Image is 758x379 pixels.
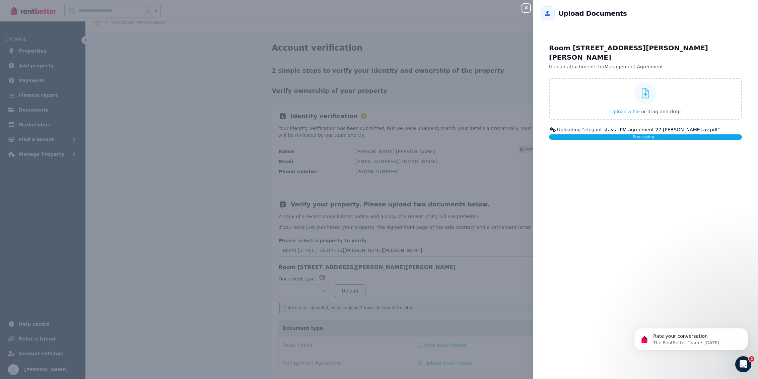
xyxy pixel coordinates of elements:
[610,109,640,114] span: Upload a file
[633,135,658,139] span: Processing...
[641,109,681,114] span: or drag and drop
[749,356,754,362] span: 2
[735,356,751,372] iframe: Intercom live chat
[624,314,758,361] iframe: Intercom notifications message
[610,108,681,115] button: Upload a file or drag and drop
[549,126,742,133] div: Uploading " elegant stays _PM agreement 27 [PERSON_NAME] av.pdf "
[549,63,742,70] p: Upload attachments for Management Agreement
[549,43,742,62] h2: Room [STREET_ADDRESS][PERSON_NAME][PERSON_NAME]
[558,9,627,18] h2: Upload Documents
